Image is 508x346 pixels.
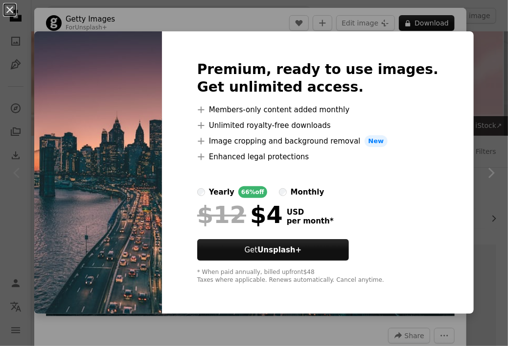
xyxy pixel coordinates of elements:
strong: Unsplash+ [257,246,301,254]
span: New [365,135,388,147]
li: Enhanced legal protections [197,151,439,163]
li: Members-only content added monthly [197,104,439,116]
div: monthly [291,186,324,198]
span: per month * [287,217,334,225]
div: yearly [209,186,234,198]
input: monthly [279,188,287,196]
span: $12 [197,202,246,227]
button: GetUnsplash+ [197,239,349,261]
li: Image cropping and background removal [197,135,439,147]
li: Unlimited royalty-free downloads [197,120,439,131]
div: 66% off [238,186,267,198]
div: $4 [197,202,283,227]
input: yearly66%off [197,188,205,196]
div: * When paid annually, billed upfront $48 Taxes where applicable. Renews automatically. Cancel any... [197,269,439,284]
img: premium_photo-1697730150275-dba1cfe8af9c [34,31,162,314]
span: USD [287,208,334,217]
h2: Premium, ready to use images. Get unlimited access. [197,61,439,96]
